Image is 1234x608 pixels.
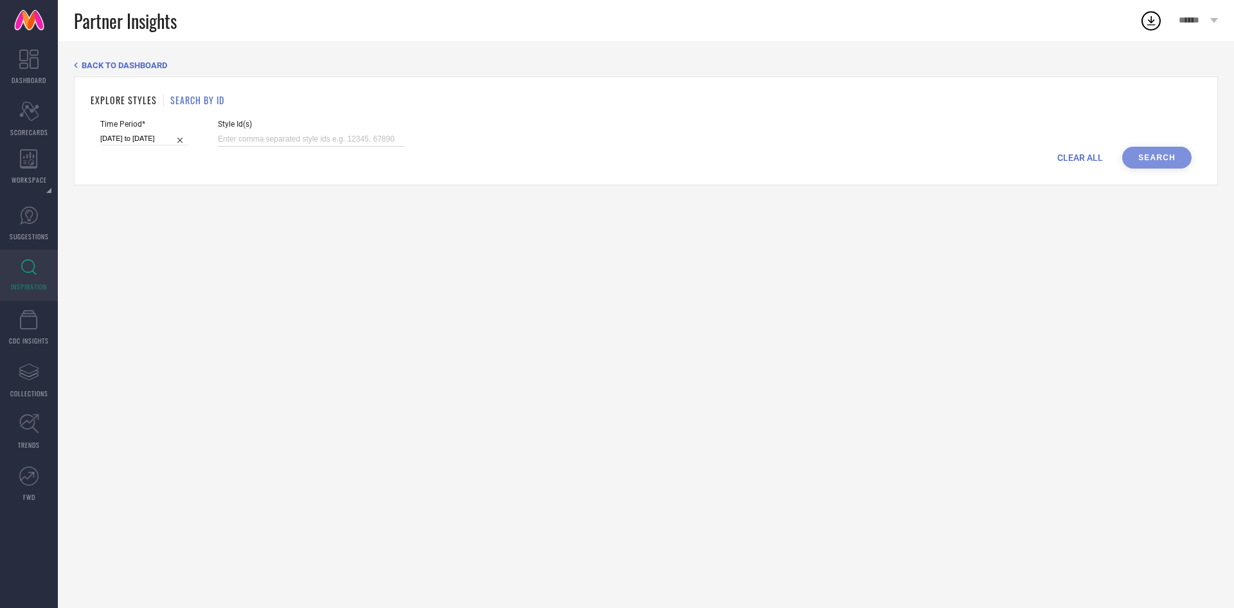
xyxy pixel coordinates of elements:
[170,93,224,107] h1: SEARCH BY ID
[218,132,404,147] input: Enter comma separated style ids e.g. 12345, 67890
[10,232,49,241] span: SUGGESTIONS
[1057,152,1103,163] span: CLEAR ALL
[10,127,48,137] span: SCORECARDS
[82,60,167,70] span: BACK TO DASHBOARD
[1140,9,1163,32] div: Open download list
[218,120,404,129] span: Style Id(s)
[74,60,1218,70] div: Back TO Dashboard
[12,75,46,85] span: DASHBOARD
[18,440,40,450] span: TRENDS
[100,120,189,129] span: Time Period*
[74,8,177,34] span: Partner Insights
[100,132,189,145] input: Select time period
[91,93,157,107] h1: EXPLORE STYLES
[9,336,49,345] span: CDC INSIGHTS
[23,492,35,502] span: FWD
[12,175,47,185] span: WORKSPACE
[10,389,48,398] span: COLLECTIONS
[11,282,47,291] span: INSPIRATION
